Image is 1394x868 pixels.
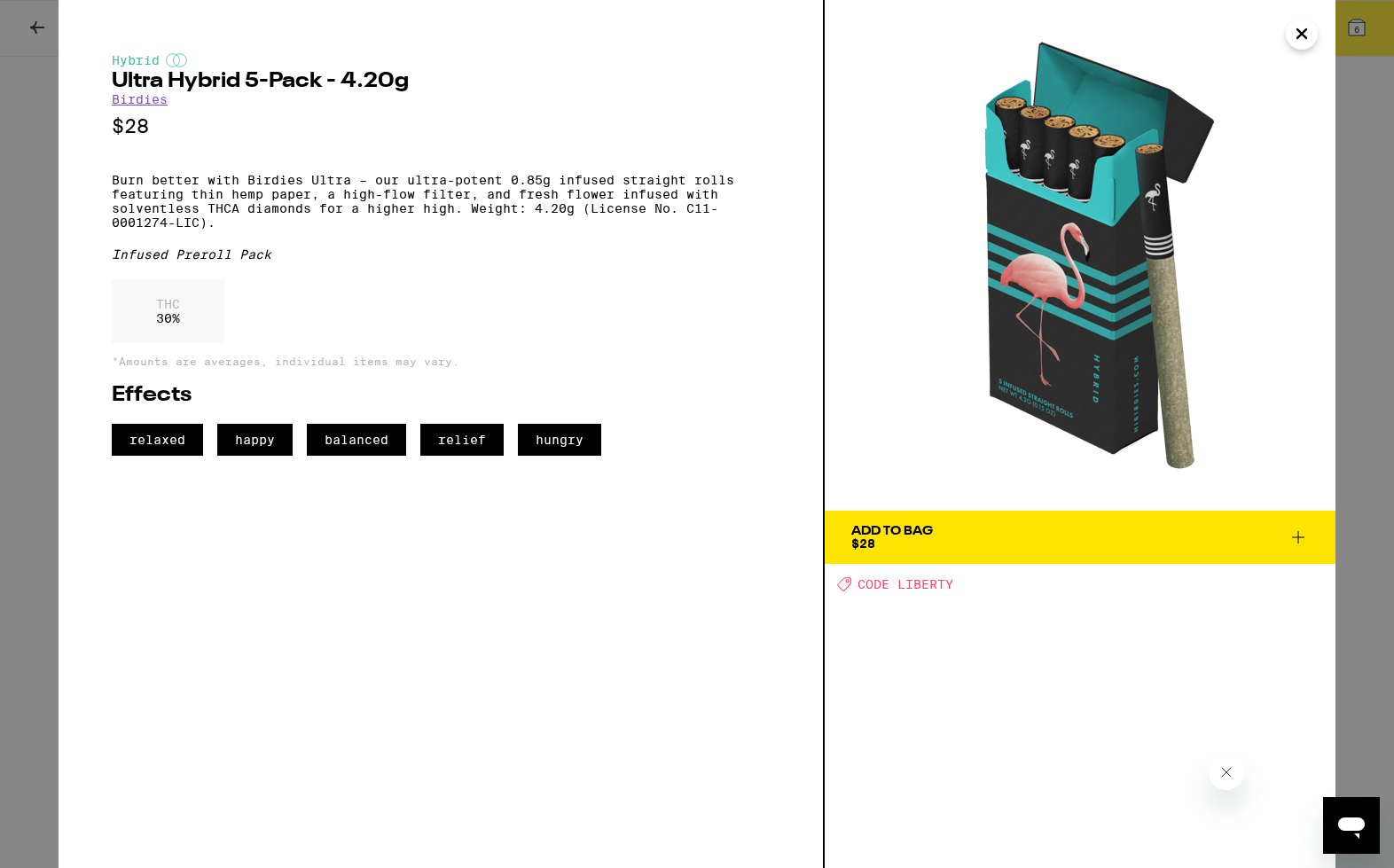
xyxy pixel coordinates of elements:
span: happy [217,424,293,456]
div: 30 % [112,279,224,343]
iframe: Button to launch messaging window [1323,797,1380,854]
img: hybridColor.svg [166,53,187,67]
div: Hybrid [112,53,770,67]
span: hungry [518,424,601,456]
iframe: Close message [1209,755,1244,790]
div: Infused Preroll Pack [112,247,770,262]
div: Add To Bag [851,525,933,537]
p: Burn better with Birdies Ultra – our ultra-potent 0.85g infused straight rolls featuring thin hem... [112,173,770,230]
button: Add To Bag$28 [825,511,1335,564]
a: Birdies [112,92,168,106]
span: Hi. Need any help? [11,12,128,27]
span: balanced [307,424,406,456]
span: CODE LIBERTY [858,577,953,591]
span: relief [420,424,504,456]
p: THC [156,297,180,311]
p: $28 [112,115,770,137]
span: $28 [851,536,875,551]
button: Close [1286,18,1318,50]
h2: Effects [112,385,770,406]
span: relaxed [112,424,203,456]
h2: Ultra Hybrid 5-Pack - 4.20g [112,71,770,92]
p: *Amounts are averages, individual items may vary. [112,356,770,367]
